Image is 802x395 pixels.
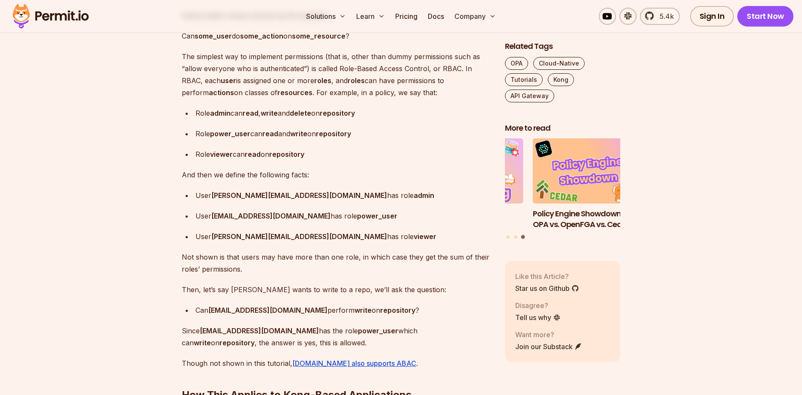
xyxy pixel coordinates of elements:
[182,30,491,42] p: Can do on ?
[211,212,330,220] strong: [EMAIL_ADDRESS][DOMAIN_NAME]
[506,236,510,239] button: Go to slide 1
[221,76,236,85] strong: user
[521,235,525,239] button: Go to slide 3
[533,209,649,230] h3: Policy Engine Showdown - OPA vs. OpenFGA vs. Cedar
[505,90,554,102] a: API Gateway
[262,129,278,138] strong: read
[316,129,351,138] strong: repository
[414,191,434,200] strong: admin
[303,8,349,25] button: Solutions
[210,109,231,117] strong: admin
[195,128,491,140] div: Role can and on
[195,148,491,160] div: Role can on
[392,8,421,25] a: Pricing
[290,129,307,138] strong: write
[533,139,649,204] img: Policy Engine Showdown - OPA vs. OpenFGA vs. Cedar
[533,139,649,230] li: 3 of 3
[219,338,255,347] strong: repository
[209,88,234,97] strong: actions
[182,325,491,349] p: Since has the role which can on , the answer is yes, this is allowed.
[737,6,793,27] a: Start Now
[9,2,93,31] img: Permit logo
[505,57,528,70] a: OPA
[690,6,734,27] a: Sign In
[182,51,491,99] p: The simplest way to implement permissions (that is, other than dummy permissions such as “allow e...
[505,123,621,134] h2: More to read
[505,73,543,86] a: Tutorials
[261,109,278,117] strong: write
[655,11,674,21] span: 5.4k
[240,32,283,40] strong: some_action
[195,210,491,222] div: User has role
[195,107,491,119] div: Role can , and on
[358,326,398,335] strong: power_user
[505,139,621,240] div: Posts
[380,306,415,314] strong: repository
[243,109,258,117] strong: read
[195,32,232,40] strong: some_user
[505,41,621,52] h2: Related Tags
[640,8,680,25] a: 5.4k
[408,209,523,230] h3: Implementing Database Permissions
[414,232,436,241] strong: viewer
[208,306,327,314] strong: [EMAIL_ADDRESS][DOMAIN_NAME]
[210,150,233,159] strong: viewer
[424,8,448,25] a: Docs
[515,312,561,323] a: Tell us why
[515,271,579,281] p: Like this Article?
[314,76,331,85] strong: roles
[408,139,523,204] img: Implementing Database Permissions
[182,251,491,275] p: Not shown is that users may have more than one role, in which case they get the sum of their role...
[357,212,397,220] strong: power_user
[211,232,387,241] strong: [PERSON_NAME][EMAIL_ADDRESS][DOMAIN_NAME]
[200,326,319,335] strong: [EMAIL_ADDRESS][DOMAIN_NAME]
[515,329,582,340] p: Want more?
[548,73,574,86] a: Kong
[533,57,585,70] a: Cloud-Native
[515,283,579,293] a: Star us on Github
[290,109,311,117] strong: delete
[353,8,388,25] button: Learn
[515,300,561,311] p: Disagree?
[269,150,304,159] strong: repository
[514,236,517,239] button: Go to slide 2
[533,139,649,230] a: Policy Engine Showdown - OPA vs. OpenFGA vs. Cedar Policy Engine Showdown - OPA vs. OpenFGA vs. C...
[451,8,499,25] button: Company
[354,306,372,314] strong: write
[320,109,355,117] strong: repository
[292,359,416,368] a: [DOMAIN_NAME] also supports ABAC
[245,150,261,159] strong: read
[195,304,491,316] div: Can perform on ?
[182,169,491,181] p: And then we define the following facts:
[211,191,387,200] strong: [PERSON_NAME][EMAIL_ADDRESS][DOMAIN_NAME]
[277,88,312,97] strong: resources
[182,357,491,369] p: Though not shown in this tutorial, .
[408,139,523,230] li: 2 of 3
[194,338,211,347] strong: write
[195,189,491,201] div: User has role
[195,230,491,242] div: User has role
[292,32,345,40] strong: some_resource
[182,284,491,296] p: Then, let’s say [PERSON_NAME] wants to write to a repo, we’ll ask the question:
[515,341,582,352] a: Join our Substack
[210,129,250,138] strong: power_user
[348,76,365,85] strong: roles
